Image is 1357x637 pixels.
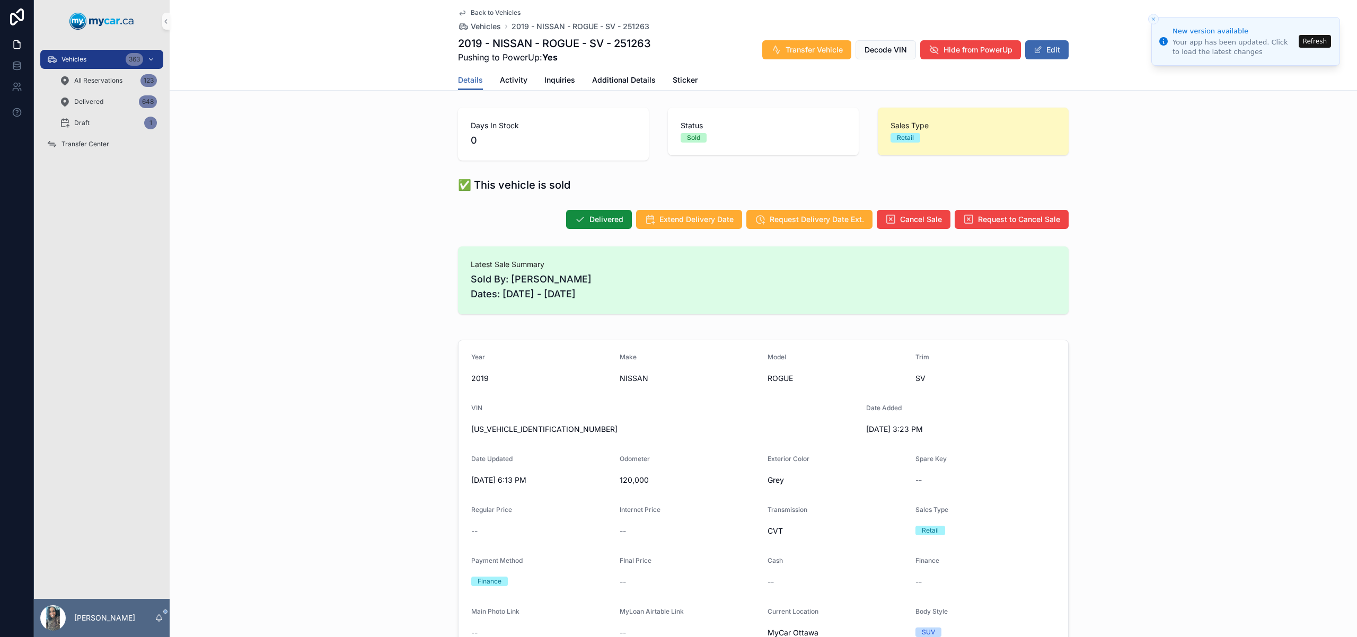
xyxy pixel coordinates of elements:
img: App logo [69,13,134,30]
span: Spare Key [915,455,947,463]
div: Retail [897,133,914,143]
span: Grey [768,475,907,485]
a: Vehicles363 [40,50,163,69]
span: Extend Delivery Date [659,214,734,225]
span: VIN [471,404,482,412]
span: Sticker [673,75,698,85]
span: [DATE] 6:13 PM [471,475,611,485]
span: Request to Cancel Sale [978,214,1060,225]
span: Cancel Sale [900,214,942,225]
div: 1 [144,117,157,129]
button: Delivered [566,210,632,229]
span: ROGUE [768,373,907,384]
span: Status [681,120,846,131]
span: 120,000 [620,475,760,485]
a: All Reservations123 [53,71,163,90]
a: Inquiries [544,70,575,92]
div: 123 [140,74,157,87]
span: Draft [74,119,90,127]
span: Days In Stock [471,120,636,131]
div: Sold [687,133,700,143]
span: Delivered [589,214,623,225]
span: All Reservations [74,76,122,85]
div: 648 [139,95,157,108]
div: 363 [126,53,143,66]
button: Cancel Sale [877,210,950,229]
span: -- [620,577,626,587]
span: Transmission [768,506,807,514]
span: Vehicles [61,55,86,64]
span: NISSAN [620,373,760,384]
span: Delivered [74,98,103,106]
span: Back to Vehicles [471,8,521,17]
span: Additional Details [592,75,656,85]
span: 2019 [471,373,611,384]
span: Sales Type [891,120,1056,131]
div: New version available [1173,26,1296,37]
span: Finance [915,556,939,564]
p: [PERSON_NAME] [74,613,135,623]
span: Exterior Color [768,455,809,463]
span: Latest Sale Summary [471,259,1056,270]
div: Your app has been updated. Click to load the latest changes [1173,38,1296,57]
a: Back to Vehicles [458,8,521,17]
button: Edit [1025,40,1069,59]
span: [DATE] 3:23 PM [866,424,1006,435]
span: Sales Type [915,506,948,514]
strong: Yes [542,52,558,63]
button: Request to Cancel Sale [955,210,1069,229]
a: 2019 - NISSAN - ROGUE - SV - 251263 [512,21,649,32]
span: -- [915,475,922,485]
a: Additional Details [592,70,656,92]
span: Trim [915,353,929,361]
a: Activity [500,70,527,92]
span: Date Added [866,404,902,412]
span: -- [471,526,478,536]
a: Draft1 [53,113,163,132]
span: Details [458,75,483,85]
span: Internet Price [620,506,660,514]
span: 0 [471,133,636,148]
span: Current Location [768,607,818,615]
button: Extend Delivery Date [636,210,742,229]
span: Sold By: [PERSON_NAME] Dates: [DATE] - [DATE] [471,272,1056,302]
h1: 2019 - NISSAN - ROGUE - SV - 251263 [458,36,651,51]
a: Vehicles [458,21,501,32]
span: Pushing to PowerUp: [458,51,651,64]
button: Transfer Vehicle [762,40,851,59]
a: Delivered648 [53,92,163,111]
h1: ✅ This vehicle is sold [458,178,570,192]
span: -- [768,577,774,587]
span: [US_VEHICLE_IDENTIFICATION_NUMBER] [471,424,858,435]
a: Details [458,70,483,91]
button: Close toast [1148,14,1159,24]
div: SUV [922,627,935,637]
span: Transfer Vehicle [786,45,843,55]
button: Refresh [1299,35,1331,48]
span: Main Photo Link [471,607,519,615]
span: Regular Price [471,506,512,514]
span: Vehicles [471,21,501,32]
span: Body Style [915,607,948,615]
span: Cash [768,556,783,564]
span: Decode VIN [865,45,907,55]
div: Finance [478,577,501,586]
span: CVT [768,526,907,536]
span: -- [915,577,922,587]
button: Decode VIN [856,40,916,59]
span: SV [915,373,1055,384]
button: Hide from PowerUp [920,40,1021,59]
button: Request Delivery Date Ext. [746,210,873,229]
div: Retail [922,526,939,535]
span: Activity [500,75,527,85]
span: Odometer [620,455,650,463]
span: -- [620,526,626,536]
span: Hide from PowerUp [944,45,1012,55]
span: Year [471,353,485,361]
div: scrollable content [34,42,170,167]
span: Transfer Center [61,140,109,148]
span: FInal Price [620,556,651,564]
span: Payment Method [471,556,523,564]
span: Inquiries [544,75,575,85]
